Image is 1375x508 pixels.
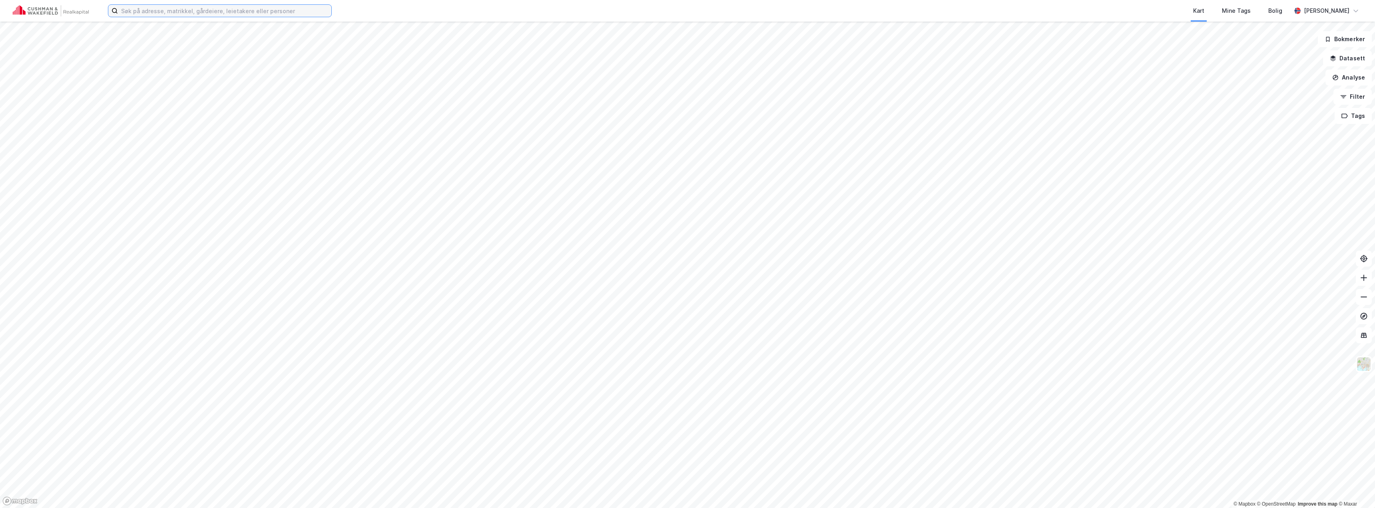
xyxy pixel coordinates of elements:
div: Bolig [1268,6,1282,16]
a: Mapbox homepage [2,496,38,506]
button: Bokmerker [1318,31,1372,47]
a: OpenStreetMap [1257,501,1296,507]
input: Søk på adresse, matrikkel, gårdeiere, leietakere eller personer [118,5,331,17]
button: Tags [1335,108,1372,124]
div: Mine Tags [1222,6,1251,16]
a: Mapbox [1234,501,1255,507]
div: [PERSON_NAME] [1304,6,1349,16]
button: Filter [1333,89,1372,105]
img: cushman-wakefield-realkapital-logo.202ea83816669bd177139c58696a8fa1.svg [13,5,89,16]
div: Kontrollprogram for chat [1335,470,1375,508]
iframe: Chat Widget [1335,470,1375,508]
div: Kart [1193,6,1204,16]
button: Datasett [1323,50,1372,66]
a: Improve this map [1298,501,1337,507]
button: Analyse [1325,70,1372,86]
img: Z [1356,357,1371,372]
